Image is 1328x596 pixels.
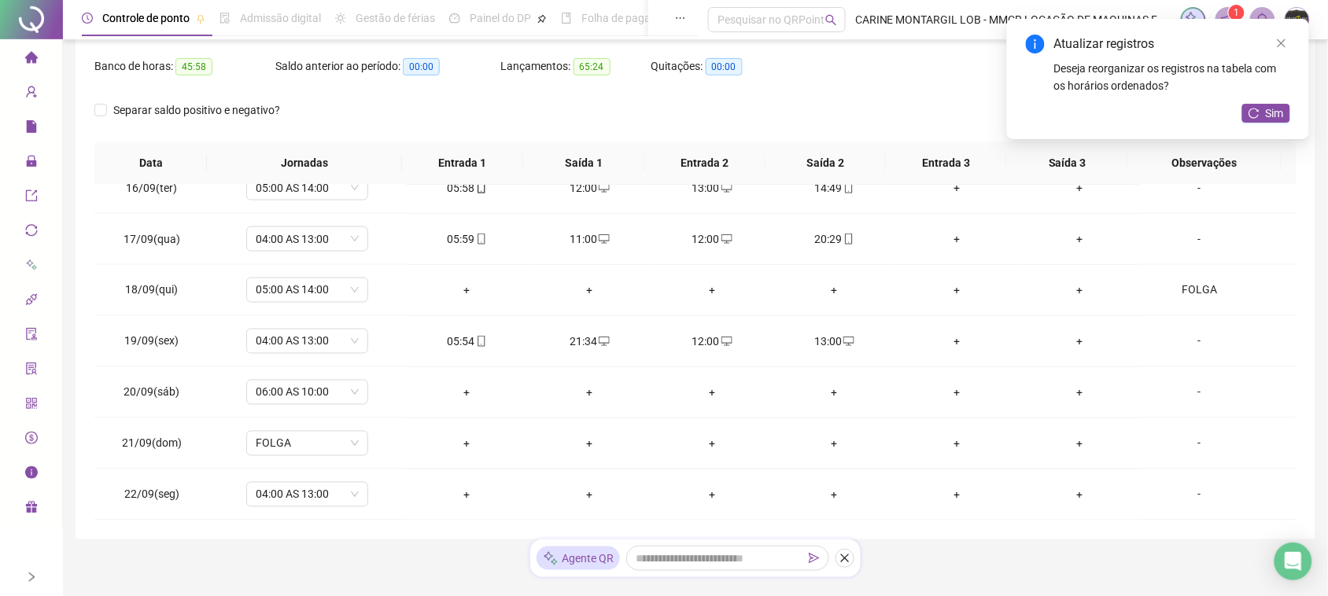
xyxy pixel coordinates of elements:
[82,13,93,24] span: clock-circle
[597,234,610,245] span: desktop
[449,13,460,24] span: dashboard
[581,12,682,24] span: Folha de pagamento
[1221,13,1235,27] span: notification
[25,182,38,214] span: export
[25,390,38,421] span: qrcode
[909,435,1006,452] div: +
[663,384,761,401] div: +
[419,281,516,299] div: +
[25,286,38,318] span: api
[537,546,620,570] div: Agente QR
[474,234,487,245] span: mobile
[1026,35,1045,53] span: info-circle
[786,281,883,299] div: +
[786,179,883,197] div: 14:49
[644,142,765,185] th: Entrada 2
[543,550,559,567] img: sparkle-icon.fc2bf0ac1784a2077858766a79e2daf3.svg
[765,142,887,185] th: Saída 2
[501,57,651,75] div: Lançamentos:
[474,336,487,347] span: mobile
[786,333,883,350] div: 13:00
[25,494,38,525] span: gift
[335,13,346,24] span: sun
[597,336,610,347] span: desktop
[207,142,402,185] th: Jornadas
[25,355,38,387] span: solution
[275,57,501,75] div: Saldo anterior ao período:
[219,13,231,24] span: file-done
[597,182,610,193] span: desktop
[855,11,1171,28] span: CARINE MONTARGIL LOB - MMCR LOCAÇÃO DE MAQUINAS E EQUIPAMENTOS E TRANSPORTES LTDA.
[25,217,38,248] span: sync
[1140,154,1269,171] span: Observações
[25,425,38,456] span: dollar
[839,553,850,564] span: close
[720,234,732,245] span: desktop
[1273,35,1290,52] a: Close
[1229,5,1245,20] sup: 1
[126,182,177,194] span: 16/09(ter)
[26,572,37,583] span: right
[25,44,38,75] span: home
[1249,108,1260,119] span: reload
[1266,105,1284,122] span: Sim
[541,179,639,197] div: 12:00
[1031,435,1128,452] div: +
[1031,333,1128,350] div: +
[124,386,179,399] span: 20/09(sáb)
[1153,435,1246,452] div: -
[470,12,531,24] span: Painel do DP
[124,488,179,501] span: 22/09(seg)
[1054,35,1290,53] div: Atualizar registros
[541,281,639,299] div: +
[909,486,1006,503] div: +
[541,435,639,452] div: +
[675,13,686,24] span: ellipsis
[786,486,883,503] div: +
[706,58,743,75] span: 00:00
[256,329,359,353] span: 04:00 AS 13:00
[561,13,572,24] span: book
[541,486,639,503] div: +
[1007,142,1128,185] th: Saída 3
[25,113,38,145] span: file
[541,384,639,401] div: +
[786,230,883,248] div: 20:29
[1153,486,1246,503] div: -
[1127,142,1282,185] th: Observações
[25,321,38,352] span: audit
[574,58,611,75] span: 65:24
[419,435,516,452] div: +
[419,384,516,401] div: +
[1286,8,1309,31] img: 4949
[256,227,359,251] span: 04:00 AS 13:00
[1031,281,1128,299] div: +
[663,333,761,350] div: 12:00
[1153,230,1246,248] div: -
[419,179,516,197] div: 05:58
[94,142,207,185] th: Data
[419,333,516,350] div: 05:54
[825,14,837,26] span: search
[909,230,1006,248] div: +
[1153,281,1246,299] div: FOLGA
[1153,333,1246,350] div: -
[1275,543,1312,580] div: Open Intercom Messenger
[1153,179,1246,197] div: -
[1153,384,1246,401] div: -
[175,58,212,75] span: 45:58
[474,182,487,193] span: mobile
[25,79,38,110] span: user-add
[1031,486,1128,503] div: +
[256,176,359,200] span: 05:00 AS 14:00
[1031,384,1128,401] div: +
[240,12,321,24] span: Admissão digital
[1185,11,1202,28] img: sparkle-icon.fc2bf0ac1784a2077858766a79e2daf3.svg
[1256,13,1270,27] span: bell
[1031,230,1128,248] div: +
[124,335,179,348] span: 19/09(sex)
[786,384,883,401] div: +
[256,278,359,302] span: 05:00 AS 14:00
[356,12,435,24] span: Gestão de férias
[1276,38,1287,49] span: close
